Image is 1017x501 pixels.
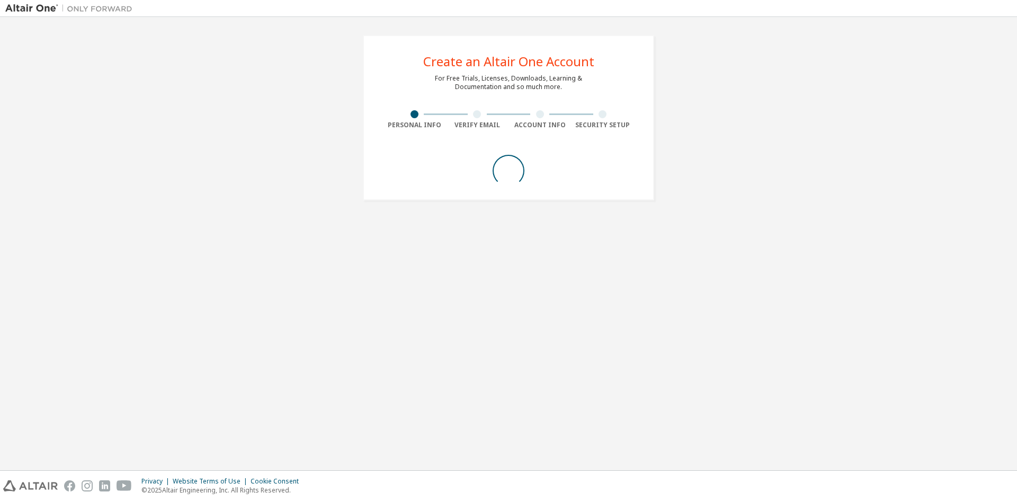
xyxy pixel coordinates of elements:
[82,480,93,491] img: instagram.svg
[383,121,446,129] div: Personal Info
[435,74,582,91] div: For Free Trials, Licenses, Downloads, Learning & Documentation and so much more.
[5,3,138,14] img: Altair One
[99,480,110,491] img: linkedin.svg
[64,480,75,491] img: facebook.svg
[572,121,635,129] div: Security Setup
[173,477,251,486] div: Website Terms of Use
[446,121,509,129] div: Verify Email
[141,477,173,486] div: Privacy
[508,121,572,129] div: Account Info
[423,55,594,68] div: Create an Altair One Account
[117,480,132,491] img: youtube.svg
[3,480,58,491] img: altair_logo.svg
[141,486,305,495] p: © 2025 Altair Engineering, Inc. All Rights Reserved.
[251,477,305,486] div: Cookie Consent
